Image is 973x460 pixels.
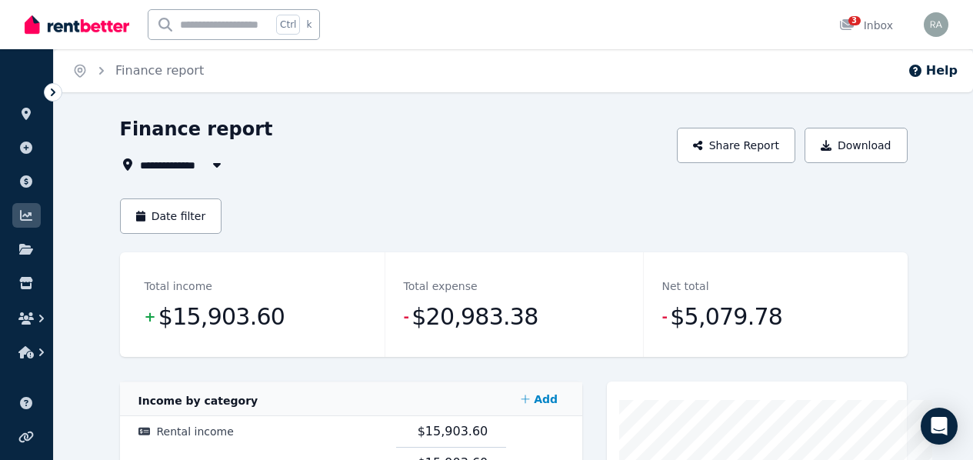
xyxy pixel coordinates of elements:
[848,16,861,25] span: 3
[306,18,312,31] span: k
[839,18,893,33] div: Inbox
[670,302,782,332] span: $5,079.78
[145,277,212,295] dt: Total income
[921,408,958,445] div: Open Intercom Messenger
[276,15,300,35] span: Ctrl
[120,117,273,142] h1: Finance report
[115,63,204,78] a: Finance report
[145,306,155,328] span: +
[805,128,908,163] button: Download
[924,12,948,37] img: Rolla Alaaraj
[662,306,668,328] span: -
[120,198,222,234] button: Date filter
[54,49,222,92] nav: Breadcrumb
[418,424,488,438] span: $15,903.60
[908,62,958,80] button: Help
[404,306,409,328] span: -
[662,277,709,295] dt: Net total
[515,384,564,415] a: Add
[25,13,129,36] img: RentBetter
[157,425,234,438] span: Rental income
[138,395,258,407] span: Income by category
[404,277,478,295] dt: Total expense
[158,302,285,332] span: $15,903.60
[677,128,795,163] button: Share Report
[412,302,538,332] span: $20,983.38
